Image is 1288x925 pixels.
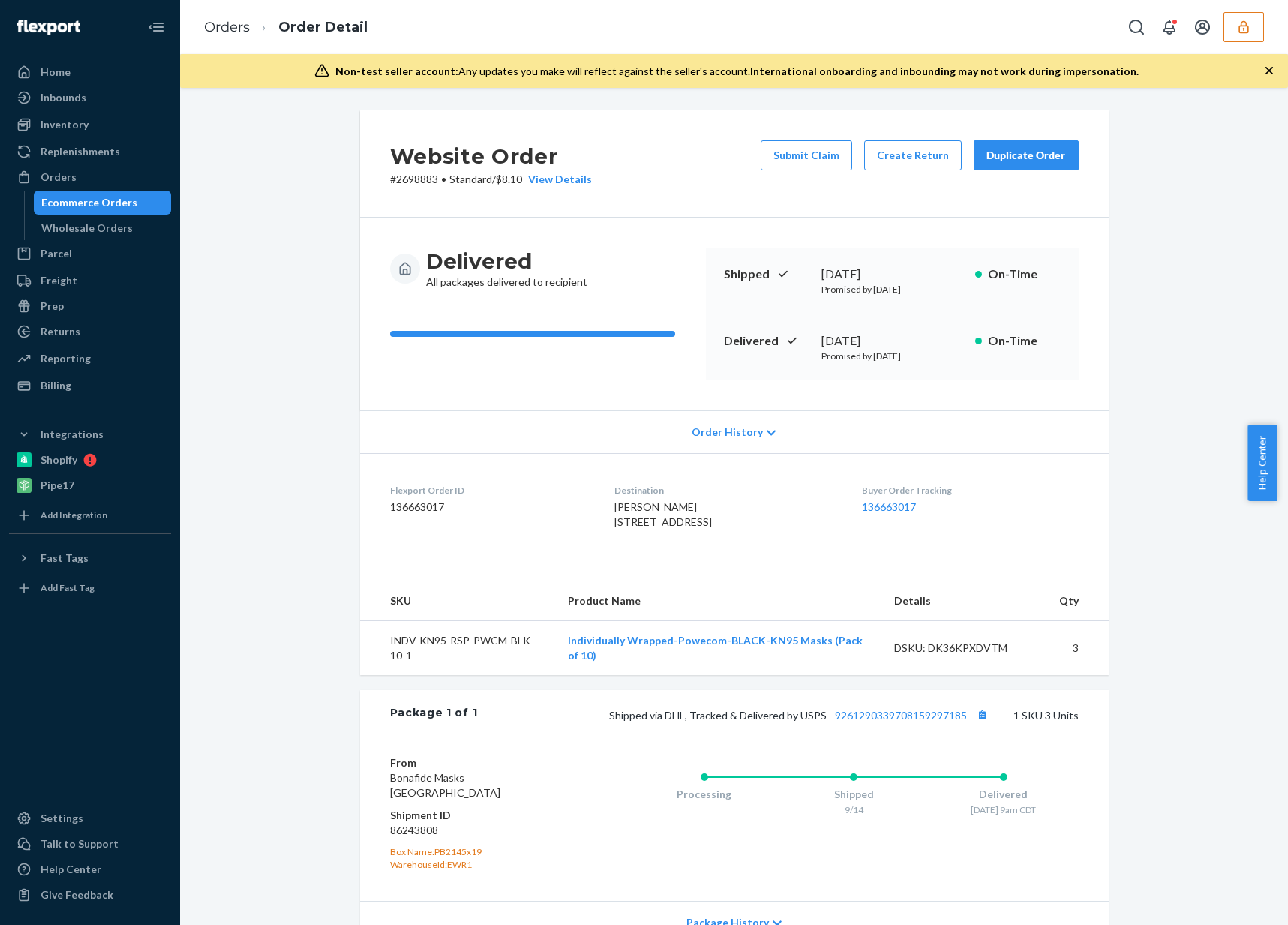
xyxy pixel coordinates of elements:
button: Open account menu [1187,12,1217,42]
button: Fast Tags [9,546,171,570]
div: WarehouseId: EWR1 [390,858,569,871]
a: Wholesale Orders [34,216,172,240]
th: Details [882,581,1047,621]
a: Orders [204,19,250,35]
div: Box Name: PB2145x19 [390,845,569,858]
th: SKU [360,581,556,621]
button: Close Navigation [141,12,171,42]
a: Parcel [9,242,171,266]
span: Order History [692,425,763,440]
p: Delivered [724,332,809,350]
button: Duplicate Order [974,140,1079,170]
a: 136663017 [862,500,916,513]
a: Prep [9,294,171,318]
div: All packages delivered to recipient [426,248,587,290]
dt: From [390,755,569,770]
div: Processing [629,787,779,802]
div: [DATE] [821,266,963,283]
a: Individually Wrapped-Powecom-BLACK-KN95 Masks (Pack of 10) [568,634,863,662]
dt: Shipment ID [390,808,569,823]
a: Freight [9,269,171,293]
a: Shopify [9,448,171,472]
a: Home [9,60,171,84]
a: Inventory [9,113,171,137]
div: Shopify [41,452,77,467]
span: Shipped via DHL, Tracked & Delivered by USPS [609,709,992,722]
button: Integrations [9,422,171,446]
div: Help Center [41,862,101,877]
dt: Buyer Order Tracking [862,484,1078,497]
div: Integrations [41,427,104,442]
div: Package 1 of 1 [390,705,478,725]
a: 9261290339708159297185 [835,709,967,722]
h2: Website Order [390,140,592,172]
button: Give Feedback [9,883,171,907]
button: Create Return [864,140,962,170]
div: Prep [41,299,64,314]
span: Non-test seller account: [335,65,458,77]
p: Shipped [724,266,809,283]
a: Reporting [9,347,171,371]
th: Product Name [556,581,882,621]
div: Inbounds [41,90,86,105]
div: Ecommerce Orders [41,195,137,210]
div: 1 SKU 3 Units [477,705,1078,725]
button: View Details [522,172,592,187]
p: Promised by [DATE] [821,283,963,296]
a: Orders [9,165,171,189]
button: Open notifications [1154,12,1184,42]
h3: Delivered [426,248,587,275]
div: Returns [41,324,80,339]
div: Replenishments [41,144,120,159]
div: Duplicate Order [986,148,1066,163]
p: Promised by [DATE] [821,350,963,362]
a: Pipe17 [9,473,171,497]
div: [DATE] [821,332,963,350]
div: Shipped [779,787,929,802]
a: Help Center [9,857,171,881]
a: Settings [9,806,171,830]
td: 3 [1046,621,1108,676]
div: Reporting [41,351,91,366]
div: Settings [41,811,83,826]
dt: Destination [614,484,838,497]
div: Add Integration [41,509,107,521]
span: International onboarding and inbounding may not work during impersonation. [750,65,1139,77]
span: Standard [449,173,492,185]
div: Add Fast Tag [41,581,95,594]
div: Home [41,65,71,80]
button: Open Search Box [1121,12,1151,42]
span: Bonafide Masks [GEOGRAPHIC_DATA] [390,771,500,799]
div: Give Feedback [41,887,113,902]
a: Ecommerce Orders [34,191,172,215]
a: Add Fast Tag [9,576,171,600]
div: [DATE] 9am CDT [929,803,1079,816]
div: Any updates you make will reflect against the seller's account. [335,64,1139,79]
button: Copy tracking number [973,705,992,725]
p: On-Time [988,266,1061,283]
a: Replenishments [9,140,171,164]
p: On-Time [988,332,1061,350]
dd: 136663017 [390,500,590,515]
div: DSKU: DK36KPXDVTM [894,641,1035,656]
div: Billing [41,378,71,393]
ol: breadcrumbs [192,5,380,50]
a: Order Detail [278,19,368,35]
td: INDV-KN95-RSP-PWCM-BLK-10-1 [360,621,556,676]
button: Help Center [1247,425,1277,501]
div: Inventory [41,117,89,132]
dd: 86243808 [390,823,569,838]
p: # 2698883 / $8.10 [390,172,592,187]
div: Delivered [929,787,1079,802]
a: Inbounds [9,86,171,110]
a: Returns [9,320,171,344]
th: Qty [1046,581,1108,621]
div: Orders [41,170,77,185]
a: Billing [9,374,171,398]
button: Talk to Support [9,832,171,856]
span: • [441,173,446,185]
div: Pipe17 [41,478,74,493]
div: Wholesale Orders [41,221,133,236]
div: Freight [41,273,77,288]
